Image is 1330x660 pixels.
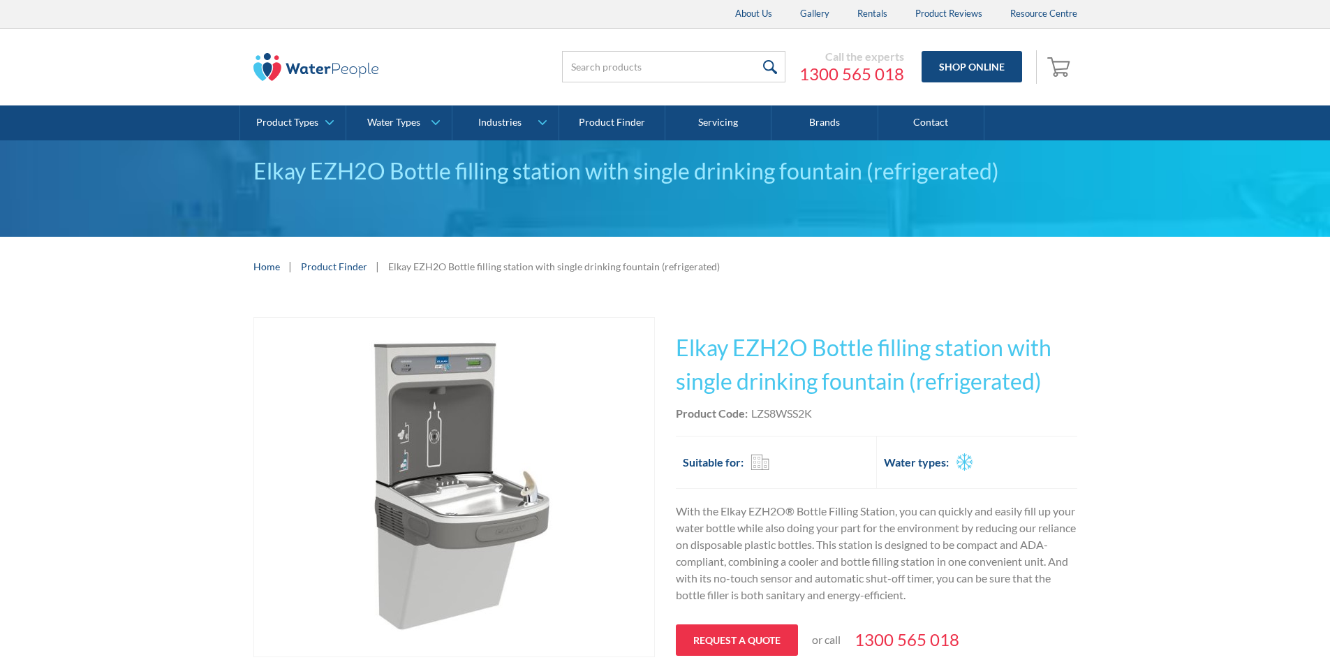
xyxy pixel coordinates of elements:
div: Product Types [256,117,318,129]
div: Call the experts [799,50,904,64]
img: The Water People [253,53,379,81]
div: | [287,258,294,274]
strong: Product Code: [676,406,748,420]
div: Elkay EZH2O Bottle filling station with single drinking fountain (refrigerated) [388,259,720,274]
div: Elkay EZH2O Bottle filling station with single drinking fountain (refrigerated) [253,154,1077,188]
h1: Elkay EZH2O Bottle filling station with single drinking fountain (refrigerated) [676,331,1077,398]
h2: Water types: [884,454,949,471]
div: LZS8WSS2K [751,405,812,422]
a: open lightbox [253,317,655,657]
a: Brands [771,105,878,140]
a: Contact [878,105,984,140]
a: 1300 565 018 [855,627,959,652]
a: Open empty cart [1044,50,1077,84]
p: or call [812,631,841,648]
a: Product Finder [301,259,367,274]
a: Shop Online [922,51,1022,82]
p: With the Elkay EZH2O® Bottle Filling Station, you can quickly and easily fill up your water bottl... [676,503,1077,603]
a: Product Finder [559,105,665,140]
a: 1300 565 018 [799,64,904,85]
div: Water Types [367,117,420,129]
a: Product Types [240,105,346,140]
h2: Suitable for: [683,454,744,471]
a: Servicing [665,105,771,140]
div: | [374,258,381,274]
a: Home [253,259,280,274]
div: Industries [478,117,522,129]
a: Request a quote [676,624,798,656]
a: Water Types [346,105,452,140]
img: Elkay EZH2O Bottle filling station with single drinking fountain (refrigerated) [285,318,623,657]
a: Industries [452,105,558,140]
input: Search products [562,51,785,82]
img: shopping cart [1047,55,1074,78]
